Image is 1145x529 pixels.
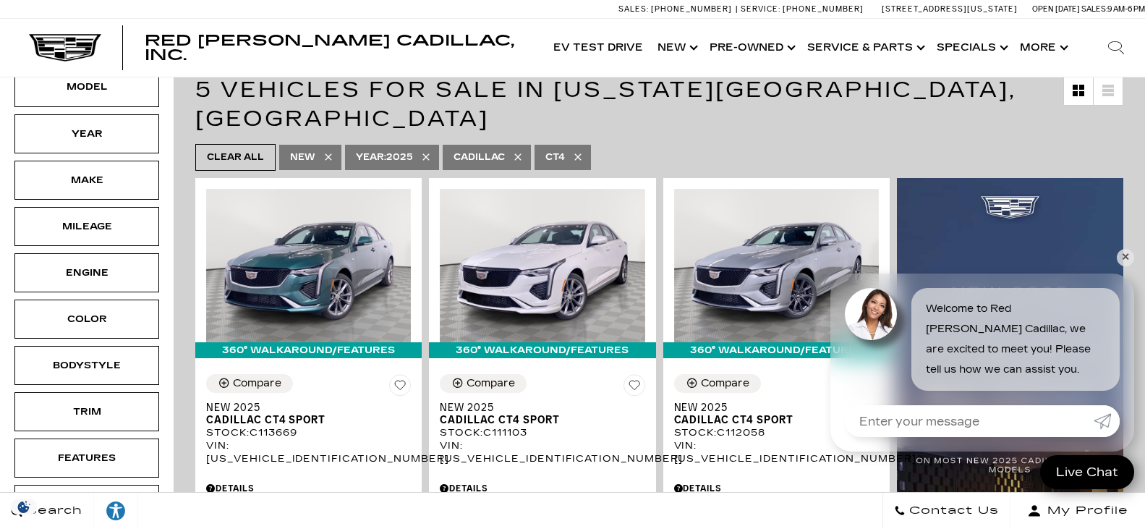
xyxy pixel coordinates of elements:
[206,402,411,426] a: New 2025Cadillac CT4 Sport
[440,402,634,414] span: New 2025
[14,346,159,385] div: BodystyleBodystyle
[440,402,644,426] a: New 2025Cadillac CT4 Sport
[51,450,123,466] div: Features
[51,219,123,234] div: Mileage
[623,374,645,402] button: Save Vehicle
[14,67,159,106] div: ModelModel
[882,493,1010,529] a: Contact Us
[51,357,123,373] div: Bodystyle
[207,148,264,166] span: Clear All
[702,19,800,77] a: Pre-Owned
[929,19,1013,77] a: Specials
[7,499,41,515] img: Opt-Out Icon
[440,439,644,465] div: VIN: [US_VEHICLE_IDENTIFICATION_NUMBER]
[14,207,159,246] div: MileageMileage
[206,189,411,342] img: 2025 Cadillac CT4 Sport
[1107,4,1145,14] span: 9 AM-6 PM
[1042,501,1128,521] span: My Profile
[674,426,879,439] div: Stock : C112058
[1087,19,1145,77] div: Search
[546,19,650,77] a: EV Test Drive
[233,377,281,390] div: Compare
[663,342,890,358] div: 360° WalkAround/Features
[51,311,123,327] div: Color
[845,288,897,340] img: Agent profile photo
[440,482,644,495] div: Pricing Details - New 2025 Cadillac CT4 Sport
[51,79,123,95] div: Model
[545,148,565,166] span: CT4
[440,374,527,393] button: Compare Vehicle
[14,253,159,292] div: EngineEngine
[14,392,159,431] div: TrimTrim
[674,402,879,426] a: New 2025Cadillac CT4 Sport
[389,374,411,402] button: Save Vehicle
[440,426,644,439] div: Stock : C111103
[650,19,702,77] a: New
[51,126,123,142] div: Year
[206,482,411,495] div: Pricing Details - New 2025 Cadillac CT4 Sport
[94,500,137,522] div: Explore your accessibility options
[429,342,655,358] div: 360° WalkAround/Features
[356,148,413,166] span: 2025
[195,342,422,358] div: 360° WalkAround/Features
[1040,455,1134,489] a: Live Chat
[674,374,761,393] button: Compare Vehicle
[206,374,293,393] button: Compare Vehicle
[454,148,505,166] span: Cadillac
[206,439,411,465] div: VIN: [US_VEHICLE_IDENTIFICATION_NUMBER]
[783,4,864,14] span: [PHONE_NUMBER]
[674,402,868,414] span: New 2025
[14,439,159,478] div: FeaturesFeatures
[674,482,879,495] div: Pricing Details - New 2025 Cadillac CT4 Sport
[290,148,315,166] span: New
[14,114,159,153] div: YearYear
[467,377,515,390] div: Compare
[845,405,1094,437] input: Enter your message
[145,32,514,64] span: Red [PERSON_NAME] Cadillac, Inc.
[51,172,123,188] div: Make
[145,33,532,62] a: Red [PERSON_NAME] Cadillac, Inc.
[51,404,123,420] div: Trim
[736,5,867,13] a: Service: [PHONE_NUMBER]
[1032,4,1080,14] span: Open [DATE]
[195,77,1016,132] span: 5 Vehicles for Sale in [US_STATE][GEOGRAPHIC_DATA], [GEOGRAPHIC_DATA]
[440,414,634,426] span: Cadillac CT4 Sport
[206,414,400,426] span: Cadillac CT4 Sport
[7,499,41,515] section: Click to Open Cookie Consent Modal
[618,5,736,13] a: Sales: [PHONE_NUMBER]
[800,19,929,77] a: Service & Parts
[618,4,649,14] span: Sales:
[29,34,101,62] img: Cadillac Dark Logo with Cadillac White Text
[440,189,644,342] img: 2025 Cadillac CT4 Sport
[674,439,879,465] div: VIN: [US_VEHICLE_IDENTIFICATION_NUMBER]
[51,265,123,281] div: Engine
[356,152,386,162] span: Year :
[701,377,749,390] div: Compare
[906,501,999,521] span: Contact Us
[14,300,159,339] div: ColorColor
[882,4,1018,14] a: [STREET_ADDRESS][US_STATE]
[1049,464,1125,481] span: Live Chat
[1081,4,1107,14] span: Sales:
[206,426,411,439] div: Stock : C113669
[206,402,400,414] span: New 2025
[911,288,1120,391] div: Welcome to Red [PERSON_NAME] Cadillac, we are excited to meet you! Please tell us how we can assi...
[14,161,159,200] div: MakeMake
[1010,493,1145,529] button: Open user profile menu
[1013,19,1073,77] button: More
[651,4,732,14] span: [PHONE_NUMBER]
[14,485,159,524] div: FueltypeFueltype
[674,414,868,426] span: Cadillac CT4 Sport
[741,4,780,14] span: Service:
[1094,405,1120,437] a: Submit
[22,501,82,521] span: Search
[1064,76,1093,105] a: Grid View
[94,493,138,529] a: Explore your accessibility options
[674,189,879,342] img: 2025 Cadillac CT4 Sport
